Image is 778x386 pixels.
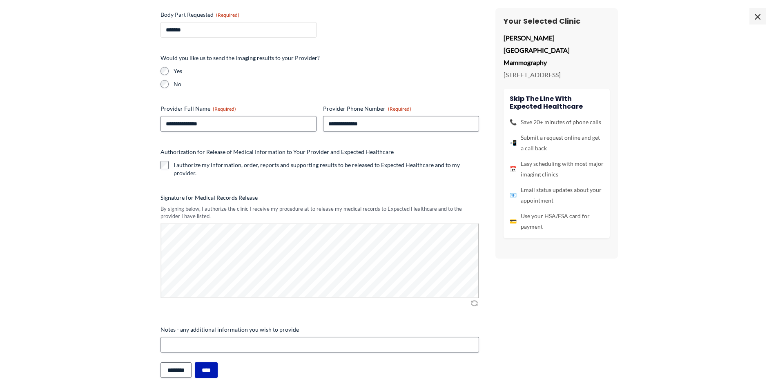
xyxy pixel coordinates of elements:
[323,105,479,113] label: Provider Phone Number
[174,80,479,88] label: No
[469,299,479,307] img: Clear Signature
[174,67,479,75] label: Yes
[216,12,239,18] span: (Required)
[161,148,394,156] legend: Authorization for Release of Medical Information to Your Provider and Expected Healthcare
[749,8,766,25] span: ×
[510,117,604,127] li: Save 20+ minutes of phone calls
[510,95,604,110] h4: Skip the line with Expected Healthcare
[388,106,411,112] span: (Required)
[510,164,517,174] span: 📅
[174,161,479,177] label: I authorize my information, order, reports and supporting results to be released to Expected Heal...
[510,158,604,180] li: Easy scheduling with most major imaging clinics
[510,185,604,206] li: Email status updates about your appointment
[510,216,517,227] span: 💳
[161,11,317,19] label: Body Part Requested
[161,205,479,220] div: By signing below, I authorize the clinic I receive my procedure at to release my medical records ...
[161,54,320,62] legend: Would you like us to send the imaging results to your Provider?
[510,117,517,127] span: 📞
[504,16,610,26] h3: Your Selected Clinic
[510,190,517,201] span: 📧
[510,138,517,148] span: 📲
[504,69,610,81] p: [STREET_ADDRESS]
[510,211,604,232] li: Use your HSA/FSA card for payment
[161,105,317,113] label: Provider Full Name
[161,194,479,202] label: Signature for Medical Records Release
[510,132,604,154] li: Submit a request online and get a call back
[161,326,479,334] label: Notes - any additional information you wish to provide
[213,106,236,112] span: (Required)
[504,32,610,68] p: [PERSON_NAME][GEOGRAPHIC_DATA] Mammography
